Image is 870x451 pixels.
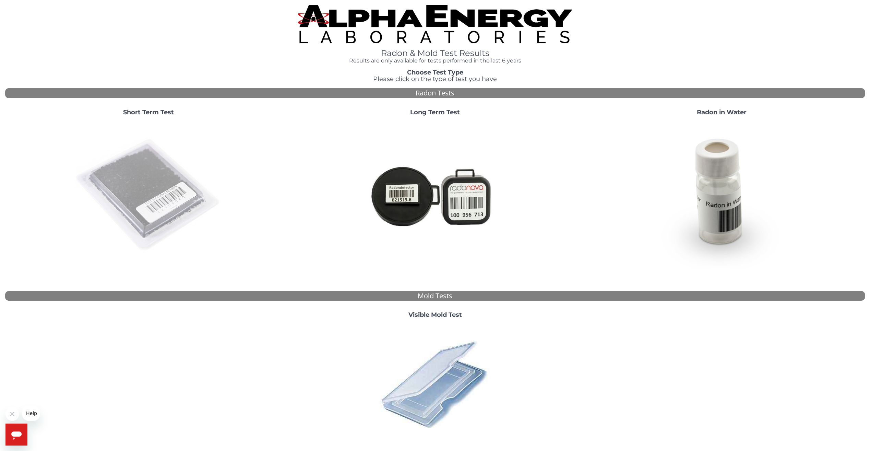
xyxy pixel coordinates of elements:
[361,122,509,269] img: Radtrak2vsRadtrak3.jpg
[375,324,495,444] img: PI42764010.jpg
[648,122,795,269] img: RadoninWater.jpg
[298,5,572,43] img: TightCrop.jpg
[263,49,607,58] h1: Radon & Mold Test Results
[75,122,222,269] img: ShortTerm.jpg
[697,108,747,116] strong: Radon in Water
[408,311,462,319] strong: Visible Mold Test
[407,69,463,76] strong: Choose Test Type
[410,108,460,116] strong: Long Term Test
[22,406,40,421] iframe: Message from company
[5,291,865,301] div: Mold Tests
[5,424,27,446] iframe: Button to launch messaging window
[5,88,865,98] div: Radon Tests
[123,108,174,116] strong: Short Term Test
[373,75,497,83] span: Please click on the type of test you have
[263,58,607,64] h4: Results are only available for tests performed in the last 6 years
[5,407,19,421] iframe: Close message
